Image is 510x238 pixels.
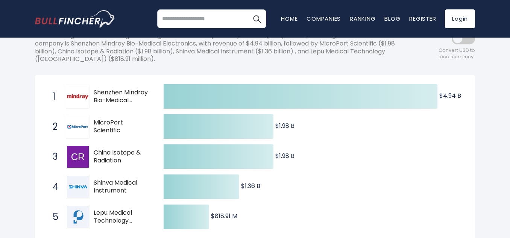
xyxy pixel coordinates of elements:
[49,150,56,163] span: 3
[67,206,89,228] img: Lepu Medical Technology (Beijing)
[275,152,294,160] text: $1.98 B
[94,209,165,225] span: Lepu Medical Technology ([GEOGRAPHIC_DATA])
[281,15,297,23] a: Home
[67,124,89,129] img: MicroPort Scientific
[35,32,407,63] p: The following shows the ranking of the largest Chinese companies by revenue(TTM). The top-ranking...
[94,89,150,105] span: Shenzhen Mindray Bio-Medical Electronics
[439,47,475,60] span: Convert USD to local currency
[307,15,341,23] a: Companies
[35,10,116,27] img: bullfincher logo
[94,179,150,195] span: Shinva Medical Instrument
[409,15,436,23] a: Register
[67,146,89,168] img: China Isotope & Radiation
[35,10,116,27] a: Go to homepage
[350,15,375,23] a: Ranking
[247,9,266,28] button: Search
[67,176,89,198] img: Shinva Medical Instrument
[67,94,89,100] img: Shenzhen Mindray Bio-Medical Electronics
[384,15,400,23] a: Blog
[49,120,56,133] span: 2
[439,91,461,100] text: $4.94 B
[49,180,56,193] span: 4
[94,149,150,165] span: China Isotope & Radiation
[275,121,294,130] text: $1.98 B
[241,182,260,190] text: $1.36 B
[49,90,56,103] span: 1
[49,211,56,223] span: 5
[94,119,150,135] span: MicroPort Scientific
[445,9,475,28] a: Login
[211,212,237,220] text: $818.91 M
